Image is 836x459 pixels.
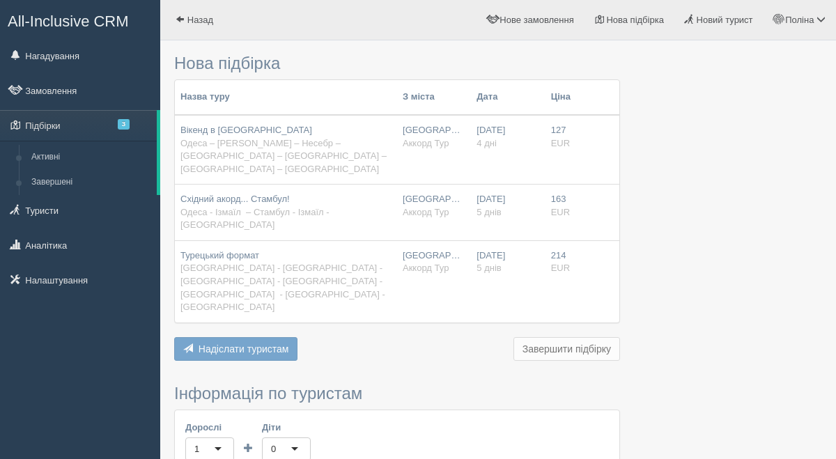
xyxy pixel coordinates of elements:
td: [DATE] [471,185,545,241]
span: EUR [551,263,570,273]
a: Активні [25,145,157,170]
span: All-Inclusive CRM [8,13,129,30]
span: Турецький формат [180,250,259,260]
td: [GEOGRAPHIC_DATA] [397,115,471,185]
span: Нове замовлення [500,15,573,25]
span: Аккорд Тур [403,138,449,148]
a: Завершені [25,170,157,195]
span: 5 днів [477,263,501,273]
span: Назад [187,15,213,25]
td: [DATE] [471,115,545,185]
span: Вікенд в [GEOGRAPHIC_DATA] [180,125,312,135]
h3: Інформація по туристам [174,384,620,403]
span: Надіслати туристам [199,343,289,355]
span: 214 [551,250,566,260]
th: Назва туру [175,80,397,115]
span: EUR [551,207,570,217]
a: All-Inclusive CRM [1,1,160,39]
h3: Нова підбірка [174,54,620,72]
span: 5 днів [477,207,501,217]
span: Східний акорд... Стамбул! [180,194,290,204]
span: Аккорд Тур [403,207,449,217]
td: [GEOGRAPHIC_DATA] [397,240,471,322]
span: Новий турист [697,15,753,25]
span: Одеса – [PERSON_NAME] – Несебр – [GEOGRAPHIC_DATA] – [GEOGRAPHIC_DATA] – [GEOGRAPHIC_DATA] – [GEO... [180,138,387,174]
span: 163 [551,194,566,204]
td: [DATE] [471,240,545,322]
span: Нова підбірка [606,15,664,25]
span: EUR [551,138,570,148]
td: [GEOGRAPHIC_DATA] [397,185,471,241]
label: Діти [262,421,311,434]
span: 4 дні [477,138,497,148]
div: 1 [194,442,199,456]
div: 0 [271,442,276,456]
span: Поліна [785,15,814,25]
span: 3 [118,119,130,130]
span: Аккорд Тур [403,263,449,273]
label: Дорослі [185,421,234,434]
span: [GEOGRAPHIC_DATA] - [GEOGRAPHIC_DATA] - [GEOGRAPHIC_DATA] - [GEOGRAPHIC_DATA] - [GEOGRAPHIC_DATA]... [180,263,385,312]
span: 127 [551,125,566,135]
th: Ціна [545,80,582,115]
button: Завершити підбірку [513,337,620,361]
th: З міста [397,80,471,115]
button: Надіслати туристам [174,337,297,361]
th: Дата [471,80,545,115]
span: Одеса - Ізмаїл – Стамбул - Ізмаїл - [GEOGRAPHIC_DATA] [180,207,330,231]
